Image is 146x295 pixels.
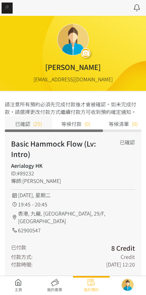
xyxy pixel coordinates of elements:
span: (0) [84,120,90,128]
div: [PERSON_NAME] [45,62,101,72]
h4: Aerialogy HK [11,162,110,169]
span: (25) [33,120,42,128]
div: 19:45 - 20:45 [11,200,135,208]
div: [DATE], 星期二 [11,191,135,199]
div: 付款方式: [11,253,33,260]
div: ID:#89232 [11,169,110,177]
div: [DATE] 12:20 [106,260,135,268]
div: 已確認 [120,138,135,146]
span: (0) [132,120,138,128]
div: 導師:[PERSON_NAME] [11,177,110,185]
span: 已確認 [15,120,30,128]
div: Credit [121,253,135,260]
span: 等候付款 [61,120,82,128]
div: 已付款 [11,243,26,253]
h3: 8 Credit [111,243,135,253]
h2: Basic Hammock Flow (Lv: Intro) [11,138,110,159]
span: 等候清單 [109,120,129,128]
span: 香港, 九龍, [GEOGRAPHIC_DATA], 29/F, [GEOGRAPHIC_DATA] [18,210,135,225]
div: 付款時間: [11,260,33,268]
div: [EMAIL_ADDRESS][DOMAIN_NAME] [33,75,113,83]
